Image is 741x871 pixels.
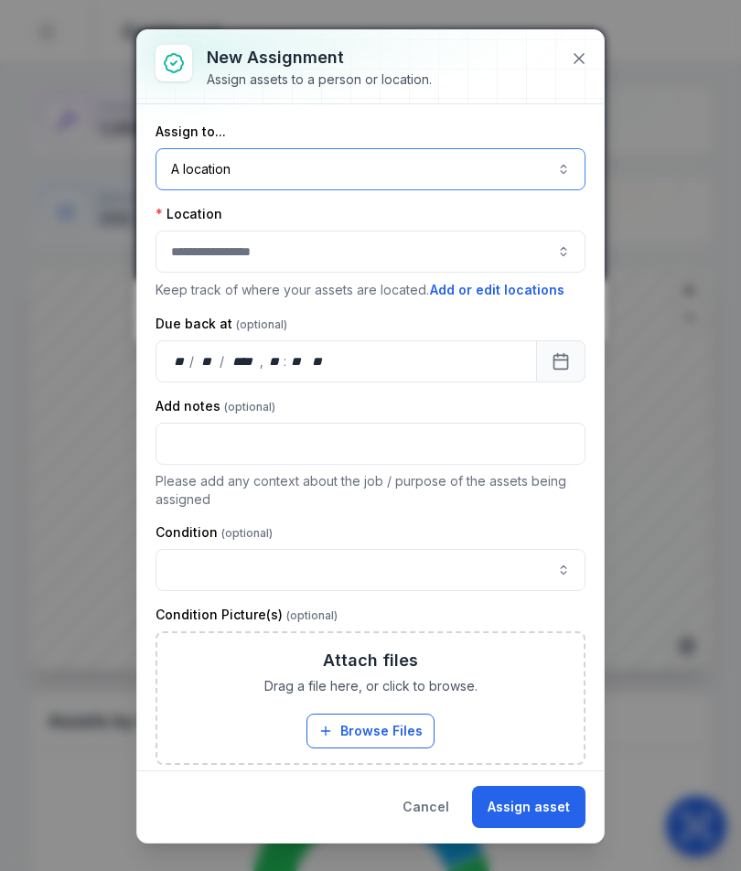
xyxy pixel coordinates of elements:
[265,352,284,371] div: hour,
[220,352,226,371] div: /
[189,352,196,371] div: /
[156,205,222,223] label: Location
[156,472,585,509] p: Please add any context about the job / purpose of the assets being assigned
[171,352,189,371] div: day,
[536,340,585,382] button: Calendar
[207,45,432,70] h3: New assignment
[429,280,565,300] button: Add or edit locations
[156,123,226,141] label: Assign to...
[196,352,220,371] div: month,
[264,677,478,695] span: Drag a file here, or click to browse.
[207,70,432,89] div: Assign assets to a person or location.
[156,280,585,300] p: Keep track of where your assets are located.
[260,352,265,371] div: ,
[387,786,465,828] button: Cancel
[156,606,338,624] label: Condition Picture(s)
[156,315,287,333] label: Due back at
[306,714,435,748] button: Browse Files
[472,786,585,828] button: Assign asset
[156,523,273,542] label: Condition
[284,352,288,371] div: :
[288,352,306,371] div: minute,
[323,648,418,673] h3: Attach files
[156,397,275,415] label: Add notes
[226,352,260,371] div: year,
[308,352,328,371] div: am/pm,
[156,148,585,190] button: A location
